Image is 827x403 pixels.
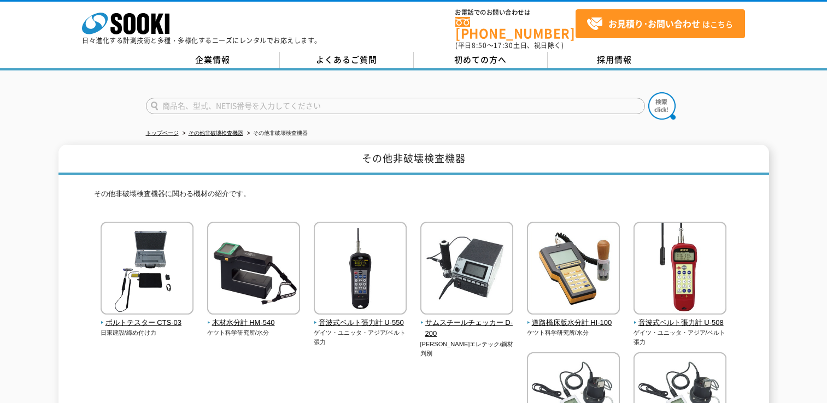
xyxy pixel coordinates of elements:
[634,317,727,329] span: 音波式ベルト張力計 U-508
[634,222,726,317] img: 音波式ベルト張力計 U-508
[280,52,414,68] a: よくあるご質問
[314,222,407,317] img: 音波式ベルト張力計 U-550
[634,328,727,346] p: ゲイツ・ユニッタ・アジア/ベルト張力
[527,317,620,329] span: 道路橋床版水分計 HI-100
[494,40,513,50] span: 17:30
[94,188,734,205] p: その他非破壊検査機器に関わる機材の紹介です。
[527,307,620,329] a: 道路橋床版水分計 HI-100
[189,130,243,136] a: その他非破壊検査機器
[420,307,514,340] a: サムスチールチェッカー D-200
[634,307,727,329] a: 音波式ベルト張力計 U-508
[314,317,407,329] span: 音波式ベルト張力計 U-550
[207,328,301,337] p: ケツト科学研究所/水分
[548,52,682,68] a: 採用情報
[101,307,194,329] a: ボルトテスター CTS-03
[454,54,507,66] span: 初めての方へ
[101,328,194,337] p: 日東建設/締め付け力
[455,17,576,39] a: [PHONE_NUMBER]
[420,222,513,317] img: サムスチールチェッカー D-200
[527,222,620,317] img: 道路橋床版水分計 HI-100
[146,98,645,114] input: 商品名、型式、NETIS番号を入力してください
[414,52,548,68] a: 初めての方へ
[314,307,407,329] a: 音波式ベルト張力計 U-550
[245,128,308,139] li: その他非破壊検査機器
[586,16,733,32] span: はこちら
[648,92,676,120] img: btn_search.png
[82,37,321,44] p: 日々進化する計測技術と多種・多様化するニーズにレンタルでお応えします。
[455,40,564,50] span: (平日 ～ 土日、祝日除く)
[207,222,300,317] img: 木材水分計 HM-540
[207,307,301,329] a: 木材水分計 HM-540
[146,130,179,136] a: トップページ
[58,145,769,175] h1: その他非破壊検査機器
[101,222,193,317] img: ボルトテスター CTS-03
[420,317,514,340] span: サムスチールチェッカー D-200
[101,317,194,329] span: ボルトテスター CTS-03
[314,328,407,346] p: ゲイツ・ユニッタ・アジア/ベルト張力
[420,340,514,358] p: [PERSON_NAME]エレテック/鋼材判別
[527,328,620,337] p: ケツト科学研究所/水分
[146,52,280,68] a: 企業情報
[207,317,301,329] span: 木材水分計 HM-540
[455,9,576,16] span: お電話でのお問い合わせは
[576,9,745,38] a: お見積り･お問い合わせはこちら
[472,40,487,50] span: 8:50
[608,17,700,30] strong: お見積り･お問い合わせ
